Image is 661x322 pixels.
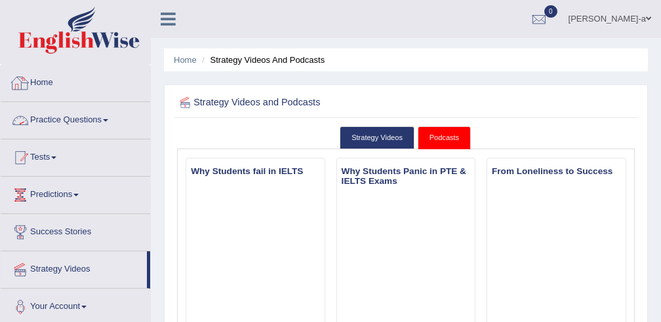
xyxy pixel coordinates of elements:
[186,164,324,179] h3: Why Students fail in IELTS
[544,5,557,18] span: 0
[418,126,471,149] a: Podcasts
[1,177,150,209] a: Predictions
[199,54,325,66] li: Strategy Videos and Podcasts
[1,214,150,247] a: Success Stories
[1,139,150,172] a: Tests
[1,251,147,284] a: Strategy Videos
[1,289,150,321] a: Your Account
[1,102,150,135] a: Practice Questions
[340,126,414,149] a: Strategy Videos
[1,65,150,98] a: Home
[337,164,475,188] h3: Why Students Panic in PTE & IELTS Exams
[177,94,461,111] h2: Strategy Videos and Podcasts
[487,164,625,179] h3: From Loneliness to Success
[174,55,197,65] a: Home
